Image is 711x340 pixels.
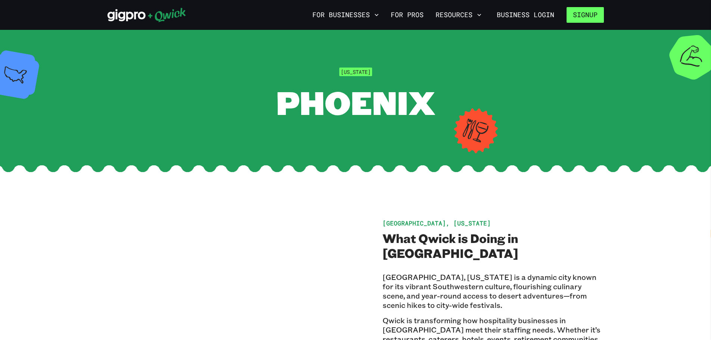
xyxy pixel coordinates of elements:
[276,81,435,124] span: Phoenix
[433,9,484,21] button: Resources
[383,219,491,227] span: [GEOGRAPHIC_DATA], [US_STATE]
[567,7,604,23] button: Signup
[388,9,427,21] a: For Pros
[309,9,382,21] button: For Businesses
[339,68,372,76] span: [US_STATE]
[383,272,604,310] p: [GEOGRAPHIC_DATA], [US_STATE] is a dynamic city known for its vibrant Southwestern culture, flour...
[490,7,561,23] a: Business Login
[383,231,604,261] h2: What Qwick is Doing in [GEOGRAPHIC_DATA]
